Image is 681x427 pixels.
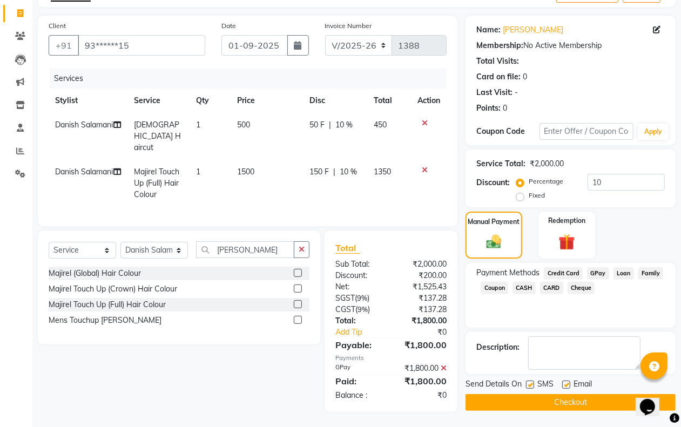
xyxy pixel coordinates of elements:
iframe: chat widget [636,384,670,416]
span: Loan [613,267,634,280]
div: 0 [523,71,527,83]
span: 9% [358,305,368,314]
th: Service [127,89,190,113]
span: | [333,166,335,178]
div: ₹1,800.00 [391,338,455,351]
div: Payable: [327,338,391,351]
th: Disc [303,89,368,113]
div: Net: [327,281,391,293]
label: Date [221,21,236,31]
span: 450 [374,120,387,130]
div: Majirel Touch Up (Crown) Hair Colour [49,283,177,295]
div: Services [50,69,455,89]
span: SGST [335,293,355,303]
div: Service Total: [476,158,525,170]
div: ₹2,000.00 [530,158,564,170]
span: Email [574,378,592,392]
span: 10 % [340,166,357,178]
span: 1 [196,120,200,130]
span: CASH [513,282,536,294]
span: Family [638,267,664,280]
div: Coupon Code [476,126,539,137]
span: 9% [357,294,367,302]
span: Danish Salamani [55,120,113,130]
span: Coupon [481,282,508,294]
span: Cheque [568,282,595,294]
span: 10 % [335,119,353,131]
input: Search by Name/Mobile/Email/Code [78,35,205,56]
th: Total [368,89,412,113]
div: Total Visits: [476,56,519,67]
div: ₹137.28 [391,304,455,315]
div: ₹200.00 [391,270,455,281]
th: Price [231,89,303,113]
div: Card on file: [476,71,521,83]
button: +91 [49,35,79,56]
div: Last Visit: [476,87,513,98]
img: _cash.svg [482,233,506,250]
div: Majirel Touch Up (Full) Hair Colour [49,299,166,310]
div: ₹1,800.00 [391,363,455,374]
th: Qty [190,89,231,113]
span: SMS [537,378,554,392]
div: 0 [503,103,507,114]
label: Percentage [529,177,563,186]
div: Mens Touchup [PERSON_NAME] [49,315,161,326]
label: Manual Payment [468,217,520,227]
span: CGST [335,304,355,314]
div: Majirel (Global) Hair Colour [49,268,141,279]
span: 1 [196,167,200,177]
div: Sub Total: [327,259,391,270]
label: Invoice Number [325,21,372,31]
span: Majirel Touch Up (Full) Hair Colour [134,167,179,199]
span: CARD [540,282,563,294]
th: Stylist [49,89,127,113]
span: 150 F [309,166,329,178]
label: Client [49,21,66,31]
label: Fixed [529,191,545,200]
span: 50 F [309,119,325,131]
span: Send Details On [466,378,522,392]
div: GPay [327,363,391,374]
button: Apply [638,124,669,140]
div: Payments [335,354,447,363]
div: Balance : [327,390,391,401]
span: Credit Card [544,267,583,280]
div: Membership: [476,40,523,51]
div: No Active Membership [476,40,665,51]
div: Paid: [327,375,391,388]
span: GPay [587,267,609,280]
span: 1350 [374,167,392,177]
input: Search or Scan [196,241,294,258]
div: Total: [327,315,391,327]
a: [PERSON_NAME] [503,24,563,36]
div: Name: [476,24,501,36]
span: | [329,119,331,131]
div: ₹2,000.00 [391,259,455,270]
a: Add Tip [327,327,402,338]
div: Points: [476,103,501,114]
div: ₹0 [391,390,455,401]
span: 500 [237,120,250,130]
span: [DEMOGRAPHIC_DATA] Haircut [134,120,181,152]
div: ₹137.28 [391,293,455,304]
div: ( ) [327,304,391,315]
th: Action [411,89,447,113]
span: 1500 [237,167,254,177]
span: Total [335,242,360,254]
span: Payment Methods [476,267,540,279]
div: ₹1,800.00 [391,315,455,327]
div: Discount: [327,270,391,281]
img: _gift.svg [554,232,579,252]
span: Danish Salamani [55,167,113,177]
label: Redemption [548,216,585,226]
input: Enter Offer / Coupon Code [540,123,633,140]
div: Discount: [476,177,510,188]
div: Description: [476,342,520,353]
div: ₹1,525.43 [391,281,455,293]
div: ( ) [327,293,391,304]
div: ₹1,800.00 [391,375,455,388]
div: ₹0 [402,327,455,338]
div: - [515,87,518,98]
button: Checkout [466,394,676,411]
